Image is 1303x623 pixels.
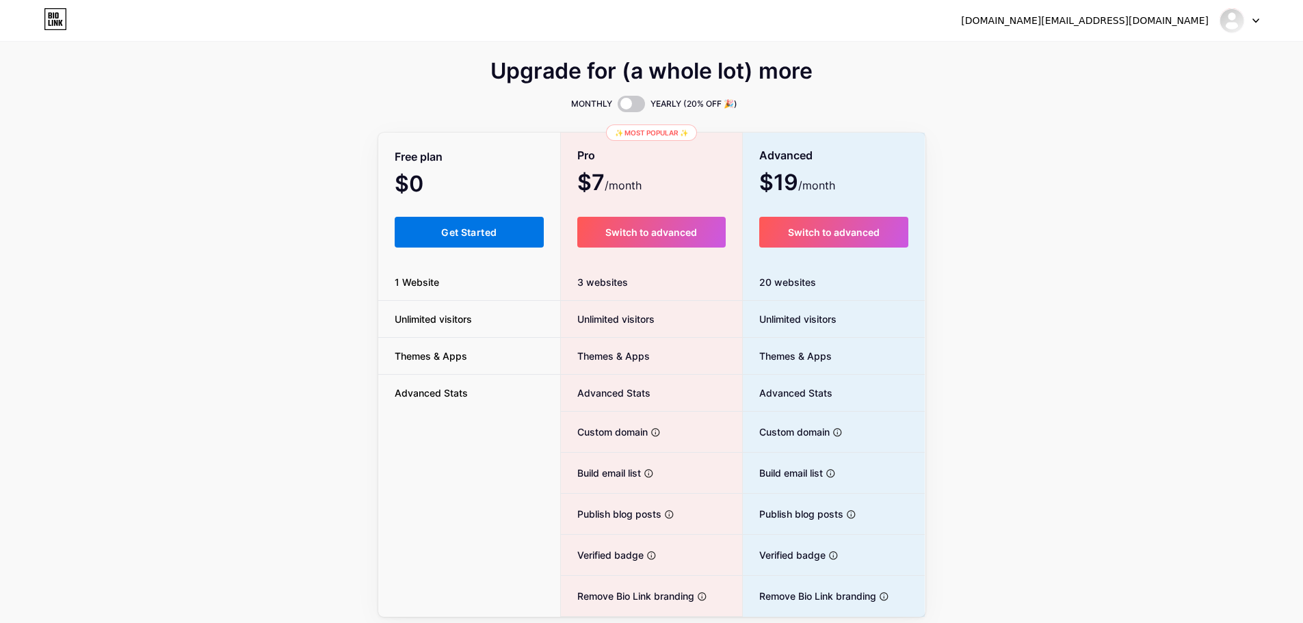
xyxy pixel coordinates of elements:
span: Free plan [395,145,443,169]
span: Remove Bio Link branding [561,589,694,603]
span: MONTHLY [571,97,612,111]
span: Unlimited visitors [743,312,837,326]
span: $7 [577,174,642,194]
div: ✨ Most popular ✨ [606,124,697,141]
span: $19 [759,174,835,194]
span: /month [798,177,835,194]
div: [DOMAIN_NAME][EMAIL_ADDRESS][DOMAIN_NAME] [961,14,1209,28]
span: Themes & Apps [561,349,650,363]
span: Unlimited visitors [378,312,488,326]
span: Switch to advanced [788,226,880,238]
div: 20 websites [743,264,925,301]
span: Advanced Stats [378,386,484,400]
span: Build email list [561,466,641,480]
span: Publish blog posts [561,507,661,521]
span: Upgrade for (a whole lot) more [490,63,813,79]
span: 1 Website [378,275,456,289]
span: /month [605,177,642,194]
span: Advanced [759,144,813,168]
span: Custom domain [561,425,648,439]
span: Themes & Apps [378,349,484,363]
span: $0 [395,176,460,195]
div: 3 websites [561,264,742,301]
span: Unlimited visitors [561,312,655,326]
span: Get Started [441,226,497,238]
span: Pro [577,144,595,168]
span: Remove Bio Link branding [743,589,876,603]
span: Advanced Stats [561,386,650,400]
span: Switch to advanced [605,226,697,238]
button: Switch to advanced [577,217,726,248]
button: Switch to advanced [759,217,909,248]
button: Get Started [395,217,544,248]
span: YEARLY (20% OFF 🎉) [650,97,737,111]
span: Advanced Stats [743,386,832,400]
span: Publish blog posts [743,507,843,521]
span: Build email list [743,466,823,480]
span: Verified badge [561,548,644,562]
span: Custom domain [743,425,830,439]
img: onechamptee [1219,8,1245,34]
span: Verified badge [743,548,826,562]
span: Themes & Apps [743,349,832,363]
